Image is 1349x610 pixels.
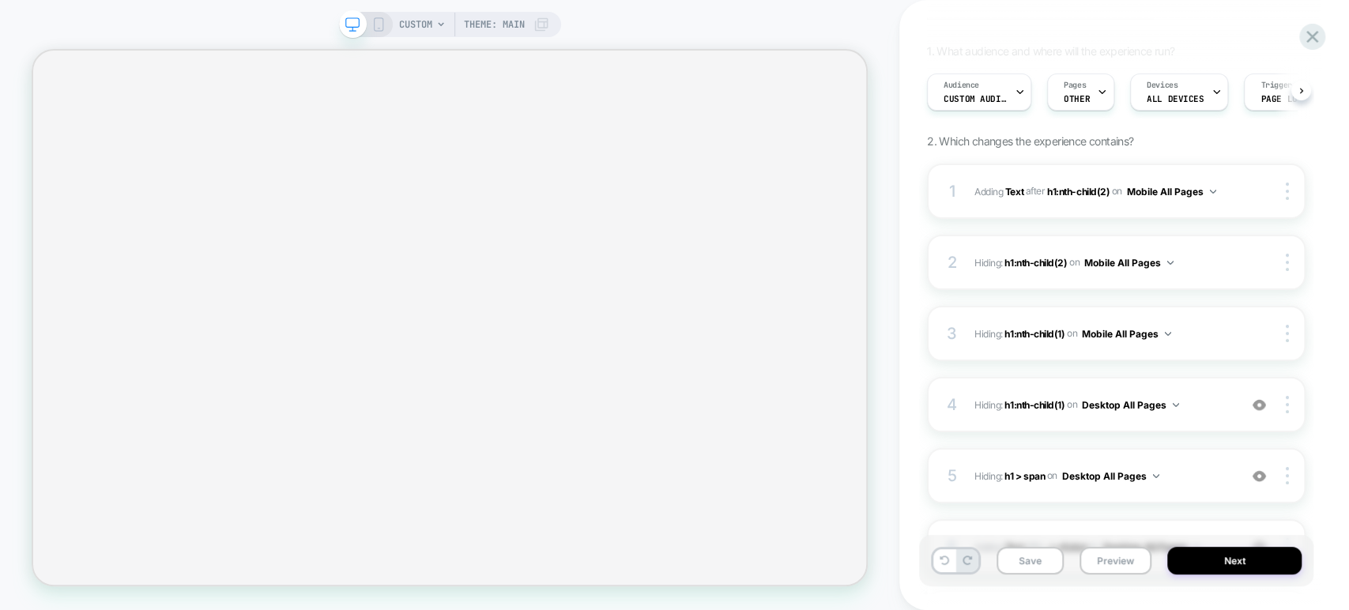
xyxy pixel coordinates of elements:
[1067,396,1077,413] span: on
[1147,80,1178,91] span: Devices
[974,253,1230,273] span: Hiding :
[1025,185,1045,197] span: AFTER
[1253,469,1266,483] img: crossed eye
[1286,254,1289,271] img: close
[944,80,979,91] span: Audience
[1069,254,1080,271] span: on
[1286,396,1289,413] img: close
[1047,467,1057,484] span: on
[1153,474,1159,478] img: down arrow
[1147,93,1204,104] span: ALL DEVICES
[1064,80,1086,91] span: Pages
[1004,256,1067,268] span: h1:nth-child(2)
[927,44,1174,58] span: 1. What audience and where will the experience run?
[1080,547,1151,574] button: Preview
[1127,182,1216,201] button: Mobile All Pages
[399,12,432,37] span: CUSTOM
[1082,324,1171,344] button: Mobile All Pages
[1082,395,1179,415] button: Desktop All Pages
[1286,467,1289,484] img: close
[1062,466,1159,486] button: Desktop All Pages
[944,93,1007,104] span: Custom Audience
[944,177,960,205] div: 1
[974,466,1230,486] span: Hiding :
[944,533,960,561] div: 6
[1210,190,1216,194] img: down arrow
[1004,469,1045,481] span: h1 > span
[1253,398,1266,412] img: crossed eye
[464,12,525,37] span: Theme: MAIN
[1064,93,1090,104] span: OTHER
[1173,403,1179,407] img: down arrow
[1165,332,1171,336] img: down arrow
[944,248,960,277] div: 2
[1067,325,1077,342] span: on
[1004,327,1065,339] span: h1:nth-child(1)
[1005,185,1023,197] b: Text
[1286,325,1289,342] img: close
[1260,80,1291,91] span: Trigger
[944,319,960,348] div: 3
[1260,93,1307,104] span: Page Load
[1084,253,1174,273] button: Mobile All Pages
[927,134,1133,148] span: 2. Which changes the experience contains?
[1004,398,1065,410] span: h1:nth-child(1)
[1167,547,1302,574] button: Next
[944,461,960,490] div: 5
[974,324,1230,344] span: Hiding :
[944,390,960,419] div: 4
[997,547,1064,574] button: Save
[1047,185,1110,197] span: h1:nth-child(2)
[1167,261,1174,265] img: down arrow
[1112,183,1122,200] span: on
[1286,183,1289,200] img: close
[974,395,1230,415] span: Hiding :
[974,185,1023,197] span: Adding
